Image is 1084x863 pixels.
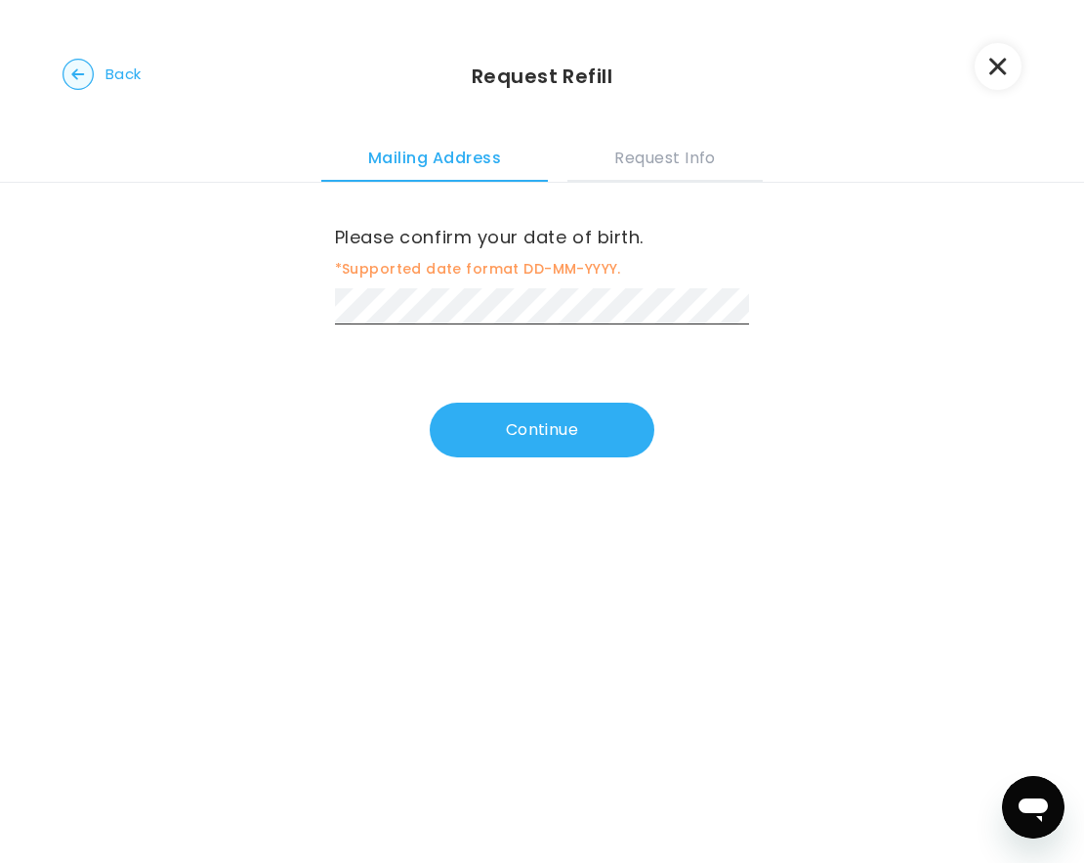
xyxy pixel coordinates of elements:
[1002,776,1064,839] iframe: Button to launch messaging window
[63,59,142,90] button: Back
[472,63,613,90] h3: Request Refill
[567,129,763,182] button: Request Info
[105,61,142,88] span: Back
[321,129,548,182] button: Mailing Address
[430,403,654,457] button: Continue
[335,257,750,280] span: *Supported date format DD-MM-YYYY.
[335,288,750,324] input: DOB
[335,222,750,253] label: Please confirm your date of birth.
